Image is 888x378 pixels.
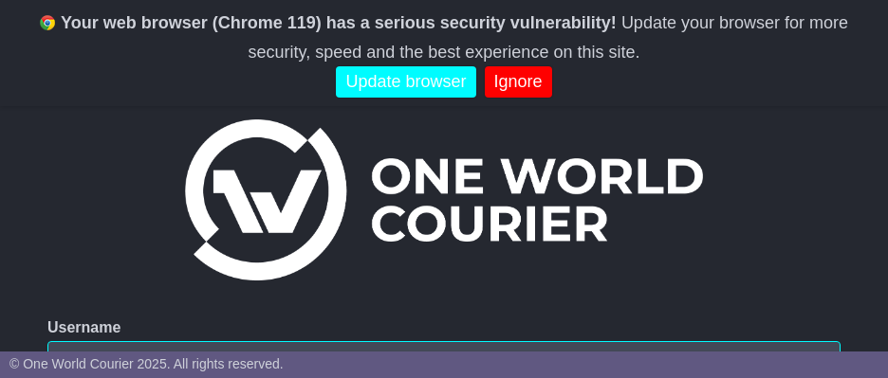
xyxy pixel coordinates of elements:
[61,13,617,32] b: Your web browser (Chrome 119) has a serious security vulnerability!
[9,356,284,371] span: © One World Courier 2025. All rights reserved.
[47,318,120,336] label: Username
[485,66,552,98] a: Ignore
[336,66,475,98] a: Update browser
[185,119,703,280] img: One World
[249,13,848,62] span: Update your browser for more security, speed and the best experience on this site.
